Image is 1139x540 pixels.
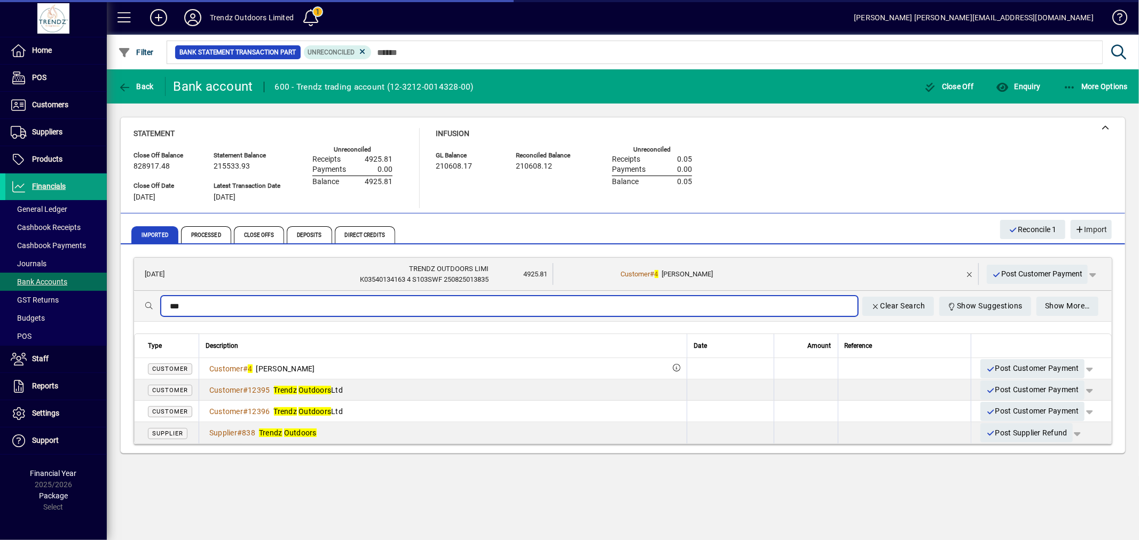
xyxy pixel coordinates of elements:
label: Unreconciled [633,146,671,153]
span: Financial Year [30,469,77,478]
span: Home [32,46,52,54]
a: GST Returns [5,291,107,309]
span: [PERSON_NAME] [256,364,315,373]
a: Journals [5,255,107,273]
span: Direct Credits [335,226,395,243]
span: Cashbook Receipts [11,223,81,232]
button: Post Customer Payment [987,265,1088,284]
span: Customer [209,407,243,416]
span: Ltd [274,407,343,416]
button: Show More… [1036,297,1098,316]
div: Bank account [174,78,253,95]
span: Post Customer Payment [986,360,1079,377]
span: Budgets [11,314,45,322]
em: Trendz [274,407,297,416]
span: [PERSON_NAME] [662,270,713,278]
span: 0.00 [677,165,692,174]
span: 12395 [248,386,270,394]
span: Unreconciled [308,49,355,56]
span: Imported [131,226,178,243]
span: 4925.81 [365,178,392,186]
button: Post Customer Payment [980,380,1085,400]
button: Post Customer Payment [980,359,1085,378]
span: Processed [181,226,231,243]
a: POS [5,327,107,345]
span: Description [206,340,238,352]
span: Enquiry [996,82,1040,91]
button: Close Off [921,77,977,96]
span: Date [694,340,707,352]
span: More Options [1063,82,1128,91]
em: Outdoors [299,386,331,394]
span: Customer [152,408,188,415]
span: 4925.81 [523,270,547,278]
a: Customer#12395 [206,384,274,396]
a: Cashbook Payments [5,236,107,255]
span: Show Suggestions [948,297,1023,315]
button: Remove [961,266,978,283]
a: Cashbook Receipts [5,218,107,236]
button: More Options [1061,77,1131,96]
span: Suppliers [32,128,62,136]
span: Balance [612,178,639,186]
span: Deposits [287,226,332,243]
div: K03540134163 4 S103SWF 250825013835 [190,274,489,285]
label: Unreconciled [334,146,371,153]
span: Type [148,340,162,352]
span: 210608.12 [516,162,552,171]
button: Post Customer Payment [980,402,1085,421]
span: Post Customer Payment [986,402,1079,420]
span: Bank Statement Transaction Part [179,47,296,58]
span: Close Off [924,82,974,91]
span: [DATE] [214,193,235,202]
span: Post Supplier Refund [986,424,1067,442]
a: Customer#12396 [206,406,274,417]
span: Balance [312,178,339,186]
a: Customers [5,92,107,118]
span: Products [32,155,62,163]
em: Outdoors [299,407,331,416]
em: Trendz [259,428,282,437]
a: Customer#4 [617,268,662,280]
span: Show More… [1045,297,1090,315]
button: Profile [176,8,210,27]
em: Trendz [274,386,297,394]
span: Post Customer Payment [986,381,1079,399]
span: Close Offs [234,226,284,243]
em: 4 [248,364,252,373]
span: 215533.93 [214,162,250,171]
span: GL Balance [436,152,500,159]
span: Payments [612,165,646,174]
span: Journals [11,259,46,268]
app-page-header-button: Back [107,77,166,96]
button: Reconcile 1 [1000,220,1065,239]
a: Settings [5,400,107,427]
a: General Ledger [5,200,107,218]
span: 838 [242,428,255,437]
div: [DATE]TRENDZ OUTDOORS LIMIK03540134163 4 S103SWF 2508250138354925.81Customer#4[PERSON_NAME]Post C... [134,291,1112,444]
a: POS [5,65,107,91]
span: Staff [32,354,49,363]
span: GST Returns [11,296,59,304]
em: Outdoors [284,428,317,437]
span: Statement Balance [214,152,280,159]
a: Knowledge Base [1104,2,1126,37]
span: Clear Search [871,297,925,315]
a: Products [5,146,107,173]
span: Financials [32,182,66,190]
span: # [237,428,242,437]
span: Reports [32,382,58,390]
span: Package [39,491,68,500]
mat-expansion-panel-header: [DATE]TRENDZ OUTDOORS LIMIK03540134163 4 S103SWF 2508250138354925.81Customer#4[PERSON_NAME]Post C... [134,258,1112,291]
span: # [243,364,248,373]
button: Back [115,77,156,96]
span: Payments [312,165,346,174]
span: [DATE] [133,193,155,202]
div: 600 - Trendz trading account (12-3212-0014328-00) [275,78,474,96]
span: Reconcile 1 [1009,221,1057,239]
a: Customer#4 [206,363,256,375]
a: Staff [5,346,107,372]
a: Support [5,427,107,454]
span: POS [11,332,32,340]
span: Amount [808,340,831,352]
